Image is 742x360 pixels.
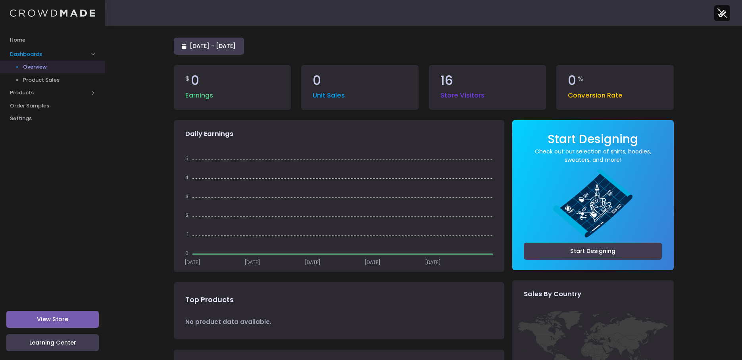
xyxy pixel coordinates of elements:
[10,89,88,97] span: Products
[185,130,233,138] span: Daily Earnings
[185,87,213,101] span: Earnings
[244,259,260,266] tspan: [DATE]
[578,74,583,84] span: %
[524,243,662,260] a: Start Designing
[313,87,345,101] span: Unit Sales
[10,115,95,123] span: Settings
[440,74,453,87] span: 16
[29,339,76,347] span: Learning Center
[6,334,99,351] a: Learning Center
[568,87,623,101] span: Conversion Rate
[10,36,95,44] span: Home
[524,147,662,164] a: Check out our selection of shirts, hoodies, sweaters, and more!
[548,131,638,147] span: Start Designing
[185,174,188,181] tspan: 4
[305,259,321,266] tspan: [DATE]
[548,138,638,145] a: Start Designing
[185,249,188,256] tspan: 0
[187,231,188,237] tspan: 1
[174,38,244,55] a: [DATE] - [DATE]
[186,212,188,218] tspan: 2
[425,259,441,266] tspan: [DATE]
[6,311,99,328] a: View Store
[191,74,199,87] span: 0
[10,50,88,58] span: Dashboards
[185,318,271,326] span: No product data available.
[185,259,200,266] tspan: [DATE]
[185,74,190,84] span: $
[10,10,95,17] img: Logo
[365,259,381,266] tspan: [DATE]
[714,5,730,21] img: User
[190,42,236,50] span: [DATE] - [DATE]
[186,193,188,199] tspan: 3
[23,63,96,71] span: Overview
[23,76,96,84] span: Product Sales
[37,315,68,323] span: View Store
[440,87,484,101] span: Store Visitors
[185,155,188,162] tspan: 5
[185,296,234,304] span: Top Products
[568,74,576,87] span: 0
[10,102,95,110] span: Order Samples
[313,74,321,87] span: 0
[524,290,581,298] span: Sales By Country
